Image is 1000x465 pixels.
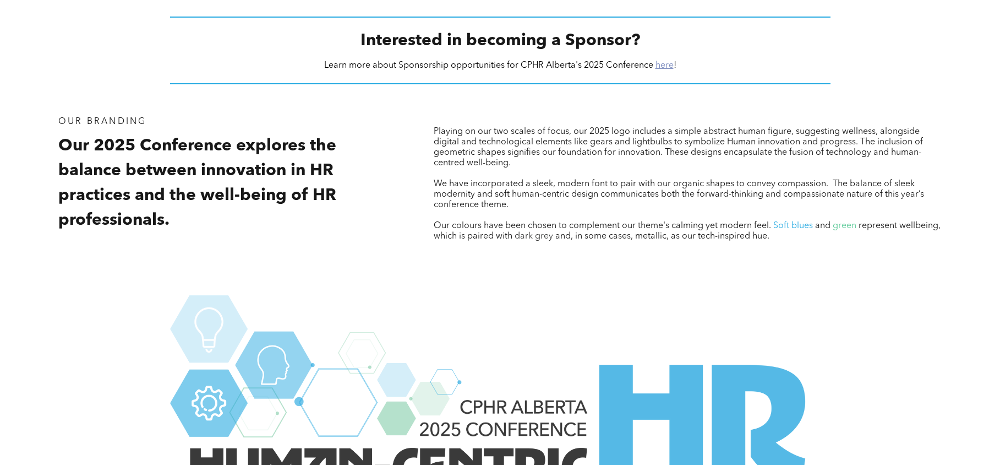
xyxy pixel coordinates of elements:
[815,221,830,230] span: and
[360,33,640,49] span: Interested in becoming a Sponsor?
[434,221,771,230] span: Our colours have been chosen to complement our theme's calming yet modern feel.
[434,180,924,209] span: We have incorporated a sleek, modern font to pair with our organic shapes to convey compassion. T...
[674,61,676,70] span: !
[324,61,653,70] span: Learn more about Sponsorship opportunities for CPHR Alberta's 2025 Conference
[833,221,856,230] span: green
[773,221,813,230] span: Soft blues
[515,232,553,241] span: dark grey
[58,138,336,229] span: Our 2025 Conference explores the balance between innovation in HR practices and the well-being of...
[655,61,674,70] a: here
[434,127,923,167] span: Playing on our two scales of focus, our 2025 logo includes a simple abstract human figure, sugges...
[555,232,769,241] span: and, in some cases, metallic, as our tech-inspired hue.
[58,117,146,126] span: Our Branding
